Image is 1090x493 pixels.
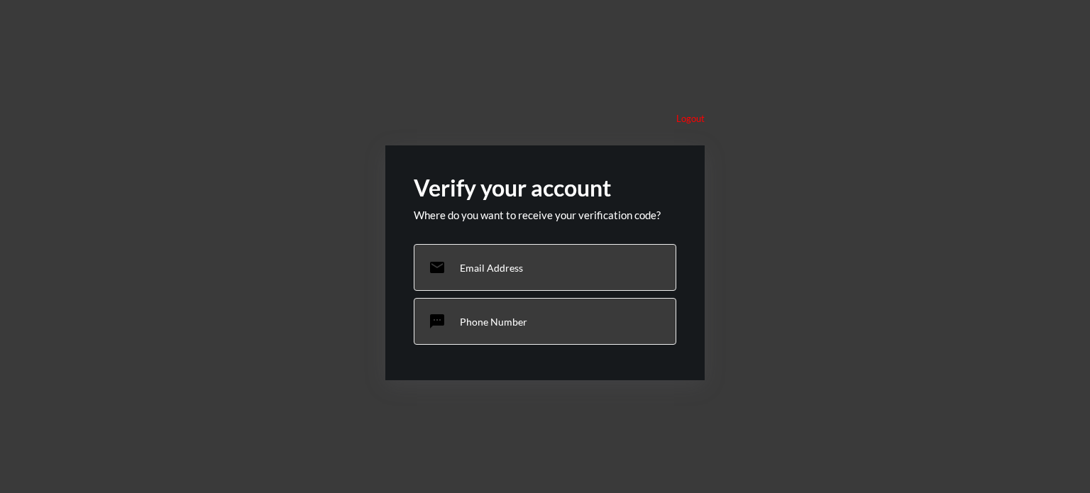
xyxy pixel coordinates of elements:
[460,316,527,328] p: Phone Number
[429,313,446,330] mat-icon: sms
[676,113,705,124] p: Logout
[414,209,676,221] p: Where do you want to receive your verification code?
[414,174,676,201] h2: Verify your account
[460,262,523,274] p: Email Address
[429,259,446,276] mat-icon: email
